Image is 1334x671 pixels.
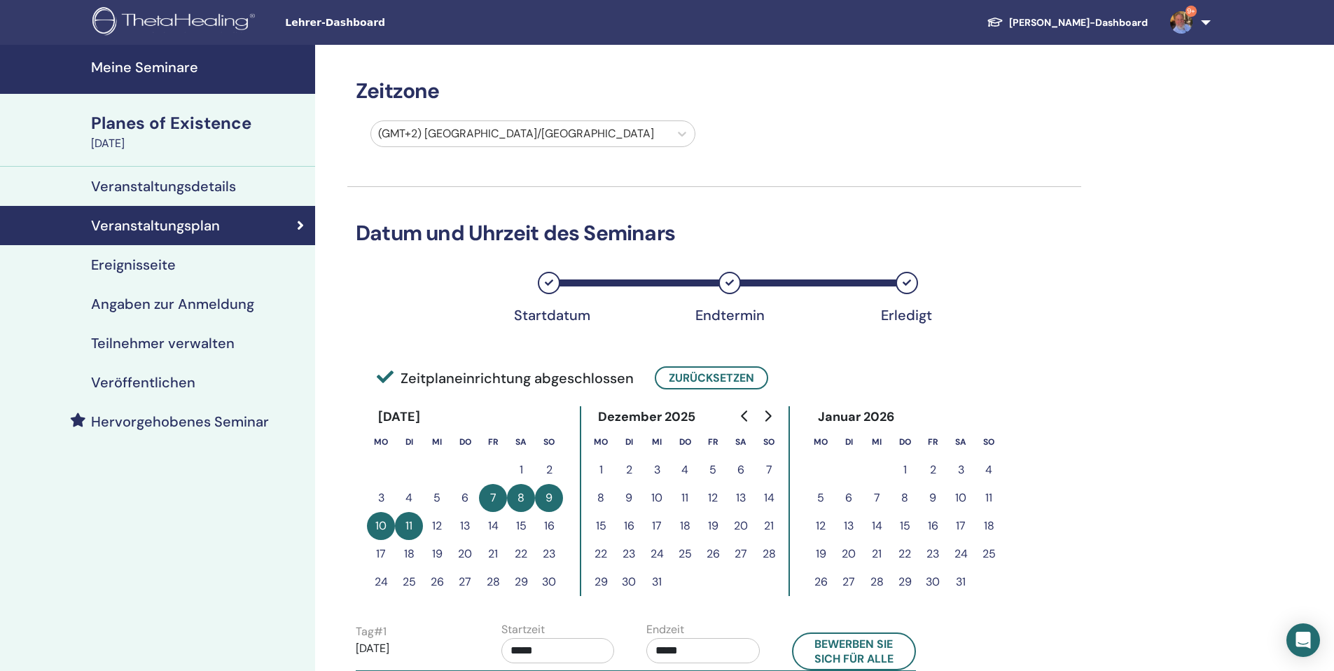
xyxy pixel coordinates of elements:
label: Endzeit [646,621,684,638]
h4: Hervorgehobenes Seminar [91,413,269,430]
button: 28 [863,568,891,596]
button: Go to previous month [734,402,756,430]
button: 17 [643,512,671,540]
th: Donnerstag [451,428,479,456]
button: 9 [919,484,947,512]
button: 27 [451,568,479,596]
button: 8 [587,484,615,512]
button: 17 [947,512,975,540]
button: 5 [807,484,835,512]
a: Planes of Existence[DATE] [83,111,315,152]
button: 31 [643,568,671,596]
button: 16 [919,512,947,540]
button: 26 [423,568,451,596]
button: 10 [367,512,395,540]
button: 22 [891,540,919,568]
button: 19 [807,540,835,568]
button: 25 [395,568,423,596]
h4: Angaben zur Anmeldung [91,296,254,312]
button: 26 [807,568,835,596]
button: 6 [727,456,755,484]
button: 28 [479,568,507,596]
button: 17 [367,540,395,568]
button: 12 [699,484,727,512]
th: Donnerstag [891,428,919,456]
button: 20 [451,540,479,568]
button: 14 [755,484,783,512]
button: 16 [615,512,643,540]
button: 8 [507,484,535,512]
button: 27 [727,540,755,568]
button: 1 [507,456,535,484]
button: 19 [423,540,451,568]
button: 19 [699,512,727,540]
button: 9 [535,484,563,512]
button: 14 [863,512,891,540]
button: 3 [947,456,975,484]
button: 22 [507,540,535,568]
th: Montag [807,428,835,456]
button: 14 [479,512,507,540]
div: Open Intercom Messenger [1286,623,1320,657]
button: 7 [863,484,891,512]
button: 11 [395,512,423,540]
button: 18 [671,512,699,540]
button: Zurücksetzen [655,366,768,389]
button: 9 [615,484,643,512]
button: 2 [535,456,563,484]
div: Planes of Existence [91,111,307,135]
button: 21 [479,540,507,568]
button: 18 [395,540,423,568]
button: 30 [535,568,563,596]
div: Erledigt [872,307,942,324]
h4: Meine Seminare [91,59,307,76]
button: 13 [451,512,479,540]
button: 13 [727,484,755,512]
div: Januar 2026 [807,406,906,428]
div: Startdatum [514,307,584,324]
button: 12 [423,512,451,540]
button: 11 [975,484,1003,512]
img: graduation-cap-white.svg [987,16,1003,28]
h4: Veranstaltungsplan [91,217,220,234]
button: 31 [947,568,975,596]
th: Dienstag [615,428,643,456]
button: 11 [671,484,699,512]
th: Sonntag [755,428,783,456]
button: 1 [587,456,615,484]
span: Zeitplaneinrichtung abgeschlossen [377,368,634,389]
button: 24 [947,540,975,568]
img: default.jpg [1170,11,1193,34]
th: Mittwoch [423,428,451,456]
span: 9+ [1186,6,1197,17]
button: Bewerben Sie sich für alle [792,632,917,670]
div: Dezember 2025 [587,406,707,428]
button: 23 [919,540,947,568]
div: [DATE] [91,135,307,152]
button: 29 [891,568,919,596]
button: 27 [835,568,863,596]
button: 13 [835,512,863,540]
button: 15 [507,512,535,540]
button: 20 [835,540,863,568]
label: Startzeit [501,621,545,638]
button: 7 [479,484,507,512]
button: 16 [535,512,563,540]
button: 24 [643,540,671,568]
button: 25 [671,540,699,568]
th: Montag [367,428,395,456]
button: 30 [615,568,643,596]
button: Go to next month [756,402,779,430]
button: 3 [367,484,395,512]
button: 23 [535,540,563,568]
p: [DATE] [356,640,469,657]
button: 20 [727,512,755,540]
h4: Veröffentlichen [91,374,195,391]
div: Endtermin [695,307,765,324]
h3: Zeitzone [347,78,1081,104]
a: [PERSON_NAME]-Dashboard [975,10,1159,36]
button: 29 [587,568,615,596]
label: Tag # 1 [356,623,387,640]
button: 12 [807,512,835,540]
button: 5 [423,484,451,512]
